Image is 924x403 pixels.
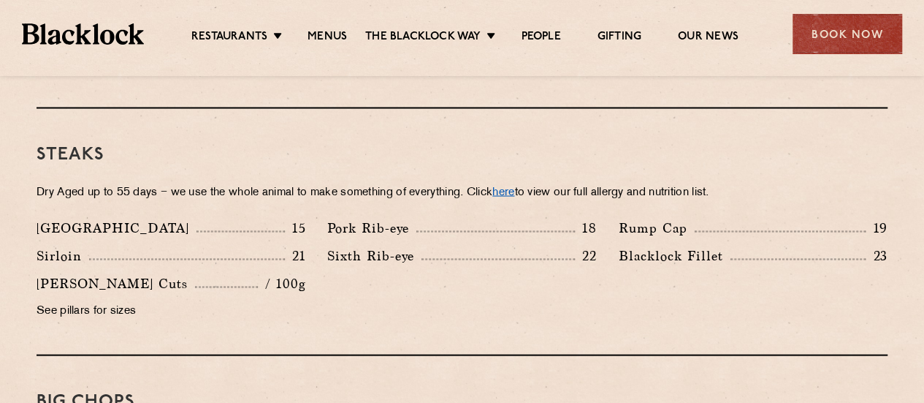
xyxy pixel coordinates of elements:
p: Dry Aged up to 55 days − we use the whole animal to make something of everything. Click to view o... [37,182,887,203]
p: Rump Cap [619,217,695,238]
p: Pork Rib-eye [327,217,416,238]
p: [PERSON_NAME] Cuts [37,273,195,293]
a: Restaurants [191,30,267,46]
a: Menus [308,30,347,46]
p: 22 [575,246,597,265]
p: Sirloin [37,245,89,265]
p: 18 [575,218,597,237]
a: here [492,187,514,197]
p: [GEOGRAPHIC_DATA] [37,217,196,238]
h3: Steaks [37,145,887,164]
a: People [521,30,560,46]
a: The Blacklock Way [365,30,481,46]
p: Sixth Rib-eye [327,245,421,265]
p: 15 [285,218,306,237]
a: Gifting [597,30,641,46]
p: 23 [866,246,887,265]
img: BL_Textured_Logo-footer-cropped.svg [22,23,144,44]
a: Our News [678,30,738,46]
div: Book Now [793,14,902,54]
p: See pillars for sizes [37,301,305,321]
p: Blacklock Fillet [619,245,730,265]
p: 21 [285,246,306,265]
p: 19 [866,218,887,237]
p: / 100g [258,274,305,293]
